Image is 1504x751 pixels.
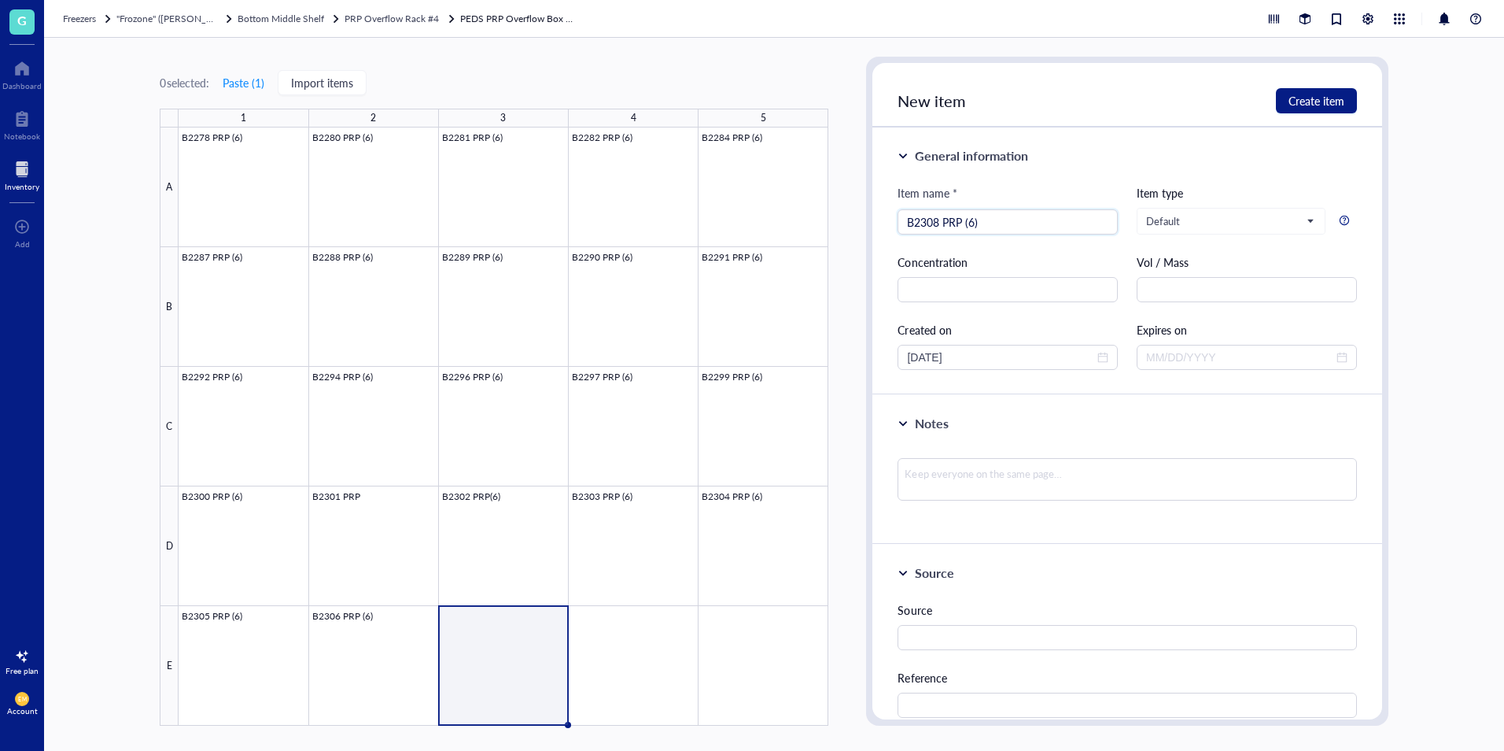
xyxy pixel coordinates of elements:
[1146,214,1313,228] span: Default
[631,109,636,128] div: 4
[1137,253,1357,271] div: Vol / Mass
[238,11,456,27] a: Bottom Middle ShelfPRP Overflow Rack #4
[241,109,246,128] div: 1
[915,146,1028,165] div: General information
[898,253,1118,271] div: Concentration
[1288,94,1344,107] span: Create item
[2,81,42,91] div: Dashboard
[370,109,376,128] div: 2
[160,486,179,606] div: D
[761,109,766,128] div: 5
[63,12,96,25] span: Freezers
[460,11,578,27] a: PEDS PRP Overflow Box #38
[1137,184,1357,202] div: Item type
[898,90,966,112] span: New item
[4,131,40,141] div: Notebook
[18,696,26,702] span: EM
[160,606,179,726] div: E
[291,76,353,89] span: Import items
[1276,88,1357,113] button: Create item
[278,70,367,95] button: Import items
[500,109,506,128] div: 3
[238,12,324,25] span: Bottom Middle Shelf
[17,10,27,30] span: G
[2,56,42,91] a: Dashboard
[4,106,40,141] a: Notebook
[160,247,179,367] div: B
[160,74,208,91] div: 0 selected:
[915,564,954,583] div: Source
[345,12,439,25] span: PRP Overflow Rack #4
[898,601,1356,619] div: Source
[63,11,113,27] a: Freezers
[898,321,1118,339] div: Created on
[915,414,949,433] div: Notes
[15,239,30,249] div: Add
[6,666,39,675] div: Free plan
[7,706,38,716] div: Account
[160,367,179,486] div: C
[898,669,1356,686] div: Reference
[160,128,179,247] div: A
[907,349,1094,366] input: MM/DD/YYYY
[5,182,39,191] div: Inventory
[1146,349,1333,366] input: MM/DD/YYYY
[116,12,319,25] span: "Frozone" ([PERSON_NAME]/[PERSON_NAME])
[116,11,234,27] a: "Frozone" ([PERSON_NAME]/[PERSON_NAME])
[1137,321,1357,339] div: Expires on
[5,157,39,191] a: Inventory
[898,184,957,202] div: Item name
[222,70,265,95] button: Paste (1)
